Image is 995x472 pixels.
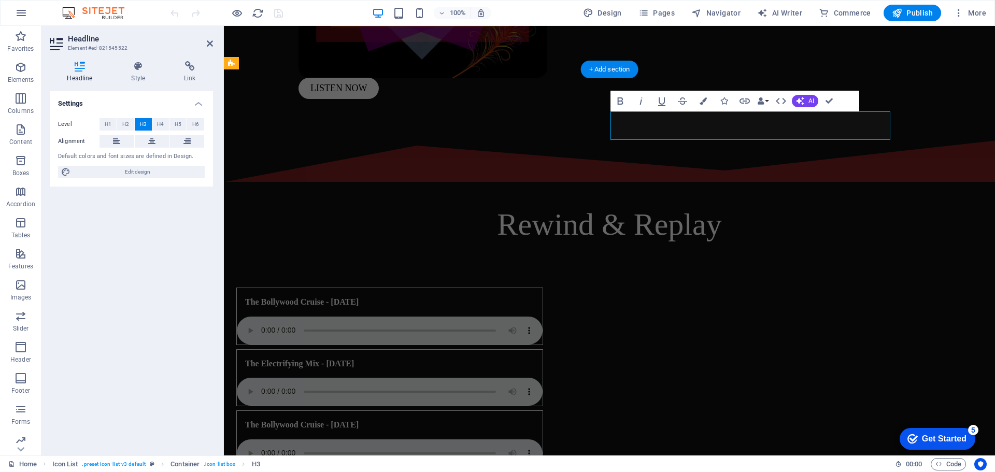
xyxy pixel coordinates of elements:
button: Pages [634,5,679,21]
button: H3 [135,118,152,131]
button: AI [792,95,818,107]
button: Code [931,458,966,470]
p: Accordion [6,200,35,208]
button: More [949,5,990,21]
span: : [913,460,915,468]
span: More [954,8,986,18]
div: Get Started 5 items remaining, 0% complete [8,5,84,27]
p: Footer [11,387,30,395]
button: Italic (Ctrl+I) [631,91,651,111]
span: Design [583,8,622,18]
h3: Element #ed-821545522 [68,44,192,53]
button: Underline (Ctrl+U) [652,91,672,111]
button: reload [251,7,264,19]
span: Click to select. Double-click to edit [252,458,260,470]
span: H3 [140,118,147,131]
span: Edit design [74,166,202,178]
button: Strikethrough [673,91,692,111]
button: Icons [714,91,734,111]
p: Boxes [12,169,30,177]
span: Code [935,458,961,470]
span: Navigator [691,8,741,18]
i: This element is a customizable preset [150,461,154,467]
h6: 100% [449,7,466,19]
button: Publish [884,5,941,21]
button: Data Bindings [756,91,770,111]
p: Tables [11,231,30,239]
i: On resize automatically adjust zoom level to fit chosen device. [476,8,486,18]
p: Header [10,355,31,364]
span: Publish [892,8,933,18]
button: HTML [771,91,791,111]
button: Colors [693,91,713,111]
button: Navigator [687,5,745,21]
span: Click to select. Double-click to edit [170,458,200,470]
div: Design (Ctrl+Alt+Y) [579,5,626,21]
a: Click to cancel selection. Double-click to open Pages [8,458,37,470]
span: H6 [192,118,199,131]
span: H2 [122,118,129,131]
button: H2 [117,118,134,131]
button: 100% [434,7,471,19]
h4: Link [167,61,213,83]
button: H6 [187,118,204,131]
button: Link [735,91,755,111]
button: Design [579,5,626,21]
button: Usercentrics [974,458,987,470]
h2: Headline [68,34,213,44]
span: Pages [638,8,675,18]
img: Editor Logo [60,7,137,19]
button: H4 [152,118,169,131]
div: Get Started [31,11,75,21]
h3: The Electrifying Mix - [DATE] [21,332,130,344]
p: Elements [8,76,34,84]
h4: Headline [50,61,114,83]
label: Level [58,118,99,131]
nav: breadcrumb [52,458,260,470]
button: Edit design [58,166,205,178]
p: Images [10,293,32,302]
p: Favorites [7,45,34,53]
div: Default colors and font sizes are defined in Design. [58,152,205,161]
p: Content [9,138,32,146]
i: Reload page [252,7,264,19]
button: Bold (Ctrl+B) [610,91,630,111]
button: AI Writer [753,5,806,21]
span: . preset-icon-list-v3-default [82,458,146,470]
span: H4 [157,118,164,131]
span: Click to select. Double-click to edit [52,458,78,470]
span: AI [808,98,814,104]
span: AI Writer [757,8,802,18]
button: H5 [169,118,187,131]
button: Confirm (Ctrl+⏎) [819,91,839,111]
p: Forms [11,418,30,426]
button: Commerce [815,5,875,21]
button: H1 [99,118,117,131]
h4: Settings [50,91,213,110]
h6: Session time [895,458,922,470]
span: H5 [175,118,181,131]
span: . icon-list-box [204,458,235,470]
p: Columns [8,107,34,115]
span: H1 [105,118,111,131]
div: 5 [77,2,87,12]
label: Alignment [58,135,99,148]
span: Commerce [819,8,871,18]
p: Features [8,262,33,270]
button: Click here to leave preview mode and continue editing [231,7,243,19]
span: 00 00 [906,458,922,470]
h4: Style [114,61,167,83]
div: + Add section [581,61,638,78]
p: Slider [13,324,29,333]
